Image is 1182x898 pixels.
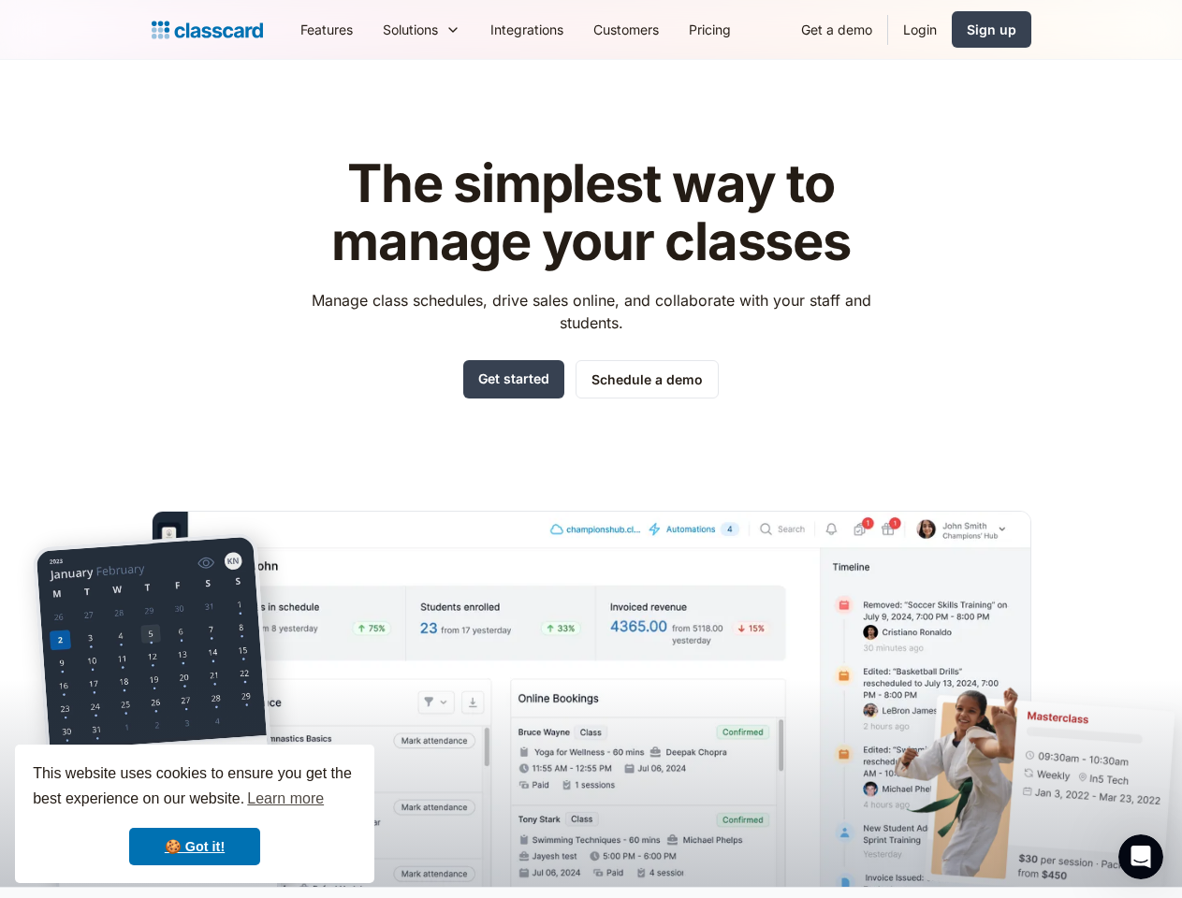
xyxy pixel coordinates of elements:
a: learn more about cookies [244,785,327,813]
div: cookieconsent [15,745,374,883]
h1: The simplest way to manage your classes [294,155,888,270]
p: Manage class schedules, drive sales online, and collaborate with your staff and students. [294,289,888,334]
a: Login [888,8,952,51]
div: Solutions [368,8,475,51]
a: dismiss cookie message [129,828,260,865]
div: Sign up [967,20,1016,39]
a: Customers [578,8,674,51]
span: This website uses cookies to ensure you get the best experience on our website. [33,762,357,813]
a: Pricing [674,8,746,51]
a: Features [285,8,368,51]
iframe: Intercom live chat [1118,834,1163,879]
a: Get started [463,360,564,398]
a: Schedule a demo [576,360,719,398]
div: Solutions [383,20,438,39]
a: home [152,17,263,43]
a: Get a demo [786,8,887,51]
a: Sign up [952,11,1031,48]
a: Integrations [475,8,578,51]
